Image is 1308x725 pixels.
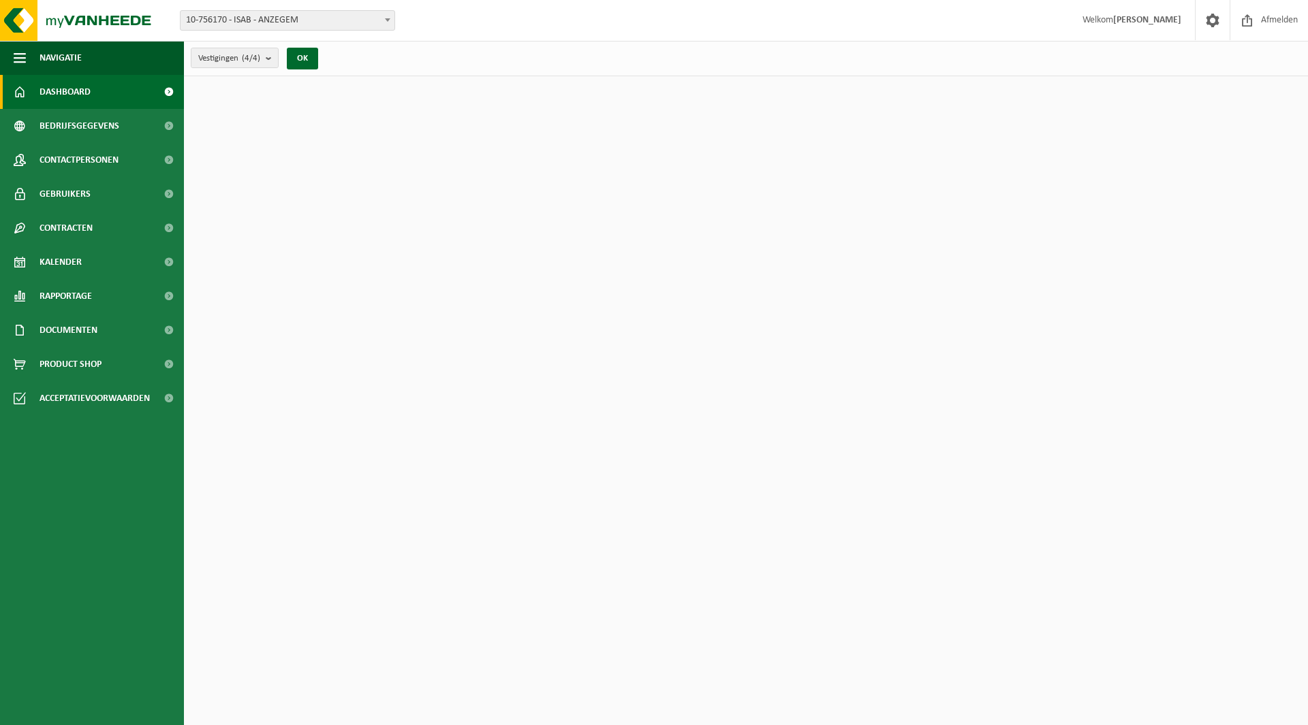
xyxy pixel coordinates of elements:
[40,41,82,75] span: Navigatie
[198,48,260,69] span: Vestigingen
[180,10,395,31] span: 10-756170 - ISAB - ANZEGEM
[1113,15,1181,25] strong: [PERSON_NAME]
[191,48,279,68] button: Vestigingen(4/4)
[40,245,82,279] span: Kalender
[40,177,91,211] span: Gebruikers
[40,75,91,109] span: Dashboard
[40,347,102,381] span: Product Shop
[40,313,97,347] span: Documenten
[40,211,93,245] span: Contracten
[181,11,394,30] span: 10-756170 - ISAB - ANZEGEM
[40,143,119,177] span: Contactpersonen
[40,109,119,143] span: Bedrijfsgegevens
[287,48,318,69] button: OK
[40,279,92,313] span: Rapportage
[242,54,260,63] count: (4/4)
[40,381,150,415] span: Acceptatievoorwaarden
